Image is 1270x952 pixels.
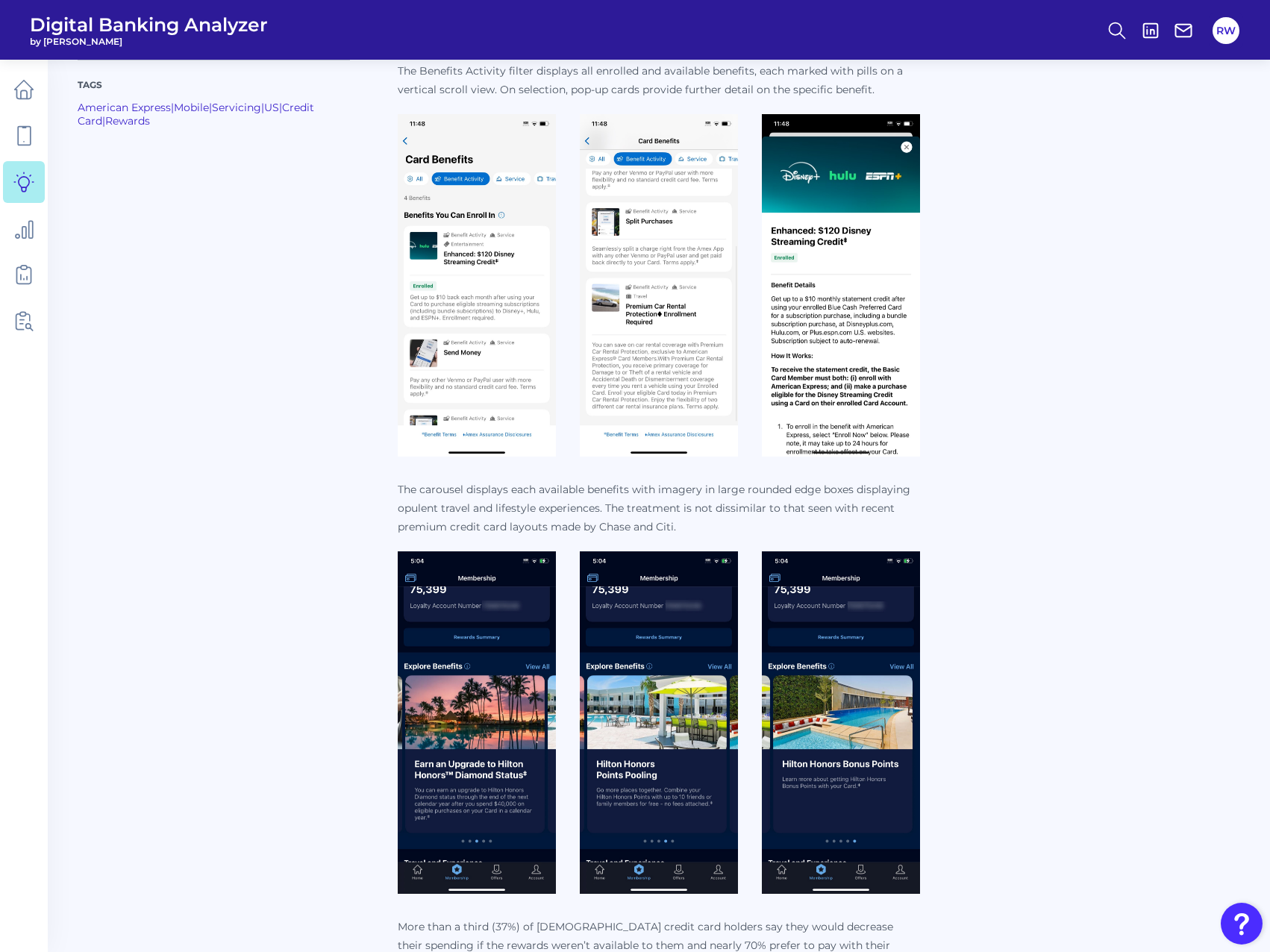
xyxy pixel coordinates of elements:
button: Open Resource Center [1221,903,1263,945]
img: Image (6).jpg [580,114,738,457]
span: | [209,101,212,114]
img: Image (11).jpg [580,551,738,894]
span: | [102,114,105,128]
button: RW [1213,17,1239,44]
p: The Benefits Activity filter displays all enrolled and available benefits, each marked with pills... [398,62,920,99]
a: Credit Card [78,101,314,128]
span: by [PERSON_NAME] [30,36,268,47]
img: Image (5).jpg [762,114,920,457]
a: Servicing [212,101,261,114]
p: The carousel displays each available benefits with imagery in large rounded edge boxes displaying... [398,480,920,536]
span: Digital Banking Analyzer [30,13,268,36]
img: Image (10).jpg [398,551,556,894]
img: Image (7).jpg [398,114,556,457]
a: Mobile [174,101,209,114]
a: American Express [78,101,171,114]
p: Tags [78,78,350,92]
a: US [264,101,279,114]
span: | [261,101,264,114]
span: | [171,101,174,114]
img: Image (12).jpg [762,551,920,894]
a: Rewards [105,114,150,128]
span: | [279,101,282,114]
